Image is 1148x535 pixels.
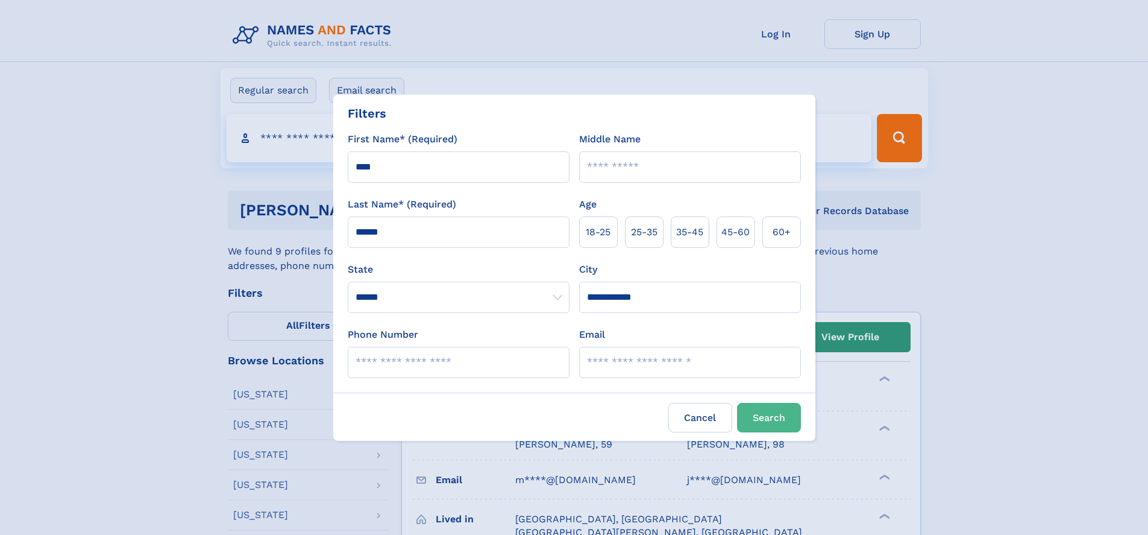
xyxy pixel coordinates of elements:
span: 18‑25 [586,225,610,239]
label: Age [579,197,597,212]
span: 25‑35 [631,225,657,239]
label: Middle Name [579,132,641,147]
label: City [579,262,597,277]
label: Email [579,328,605,342]
button: Search [737,403,801,432]
label: State [348,262,569,277]
span: 35‑45 [676,225,703,239]
div: Filters [348,104,386,122]
label: Last Name* (Required) [348,197,456,212]
label: Phone Number [348,328,418,342]
label: First Name* (Required) [348,132,457,147]
span: 60+ [773,225,791,239]
label: Cancel [668,403,732,432]
span: 45‑60 [721,225,750,239]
